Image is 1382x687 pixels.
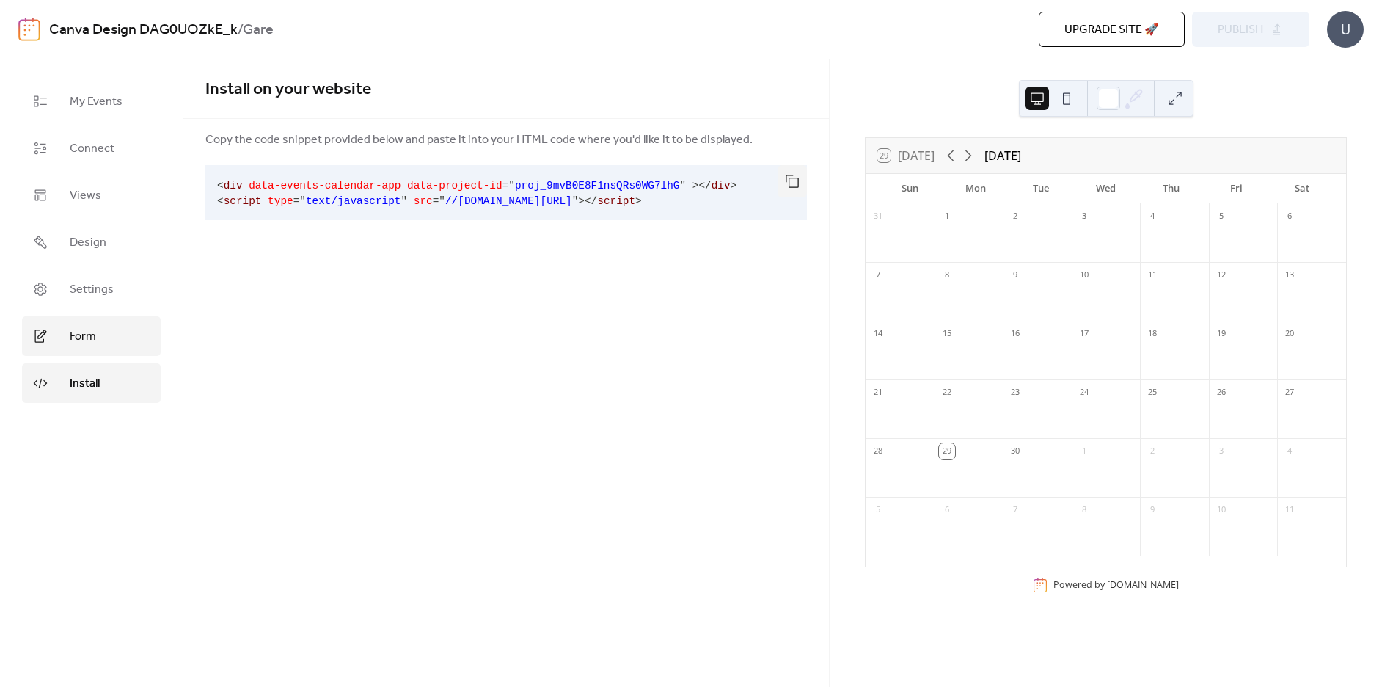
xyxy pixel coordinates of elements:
img: logo [18,18,40,41]
div: 2 [1144,443,1160,459]
div: 8 [939,267,955,283]
span: > [635,195,642,207]
span: Form [70,328,96,346]
div: Wed [1073,174,1138,203]
div: 19 [1213,326,1229,342]
div: 9 [1144,502,1160,518]
div: 15 [939,326,955,342]
div: 1 [939,208,955,225]
span: src [414,195,433,207]
div: 27 [1282,385,1298,401]
div: 10 [1213,502,1229,518]
div: U [1327,11,1364,48]
div: 6 [939,502,955,518]
div: 4 [1282,443,1298,459]
div: 22 [939,385,955,401]
span: script [224,195,262,207]
a: [DOMAIN_NAME] [1107,578,1179,591]
div: 21 [870,385,886,401]
span: Settings [70,281,114,299]
div: 30 [1007,443,1023,459]
span: Design [70,234,106,252]
span: Install on your website [205,73,371,106]
div: 20 [1282,326,1298,342]
div: 29 [939,443,955,459]
a: Design [22,222,161,262]
div: 14 [870,326,886,342]
span: > [578,195,585,207]
span: " [508,180,515,192]
span: </ [698,180,711,192]
div: Fri [1204,174,1269,203]
span: Upgrade site 🚀 [1064,21,1159,39]
span: Connect [70,140,114,158]
span: " [299,195,306,207]
span: " [572,195,579,207]
span: type [268,195,293,207]
div: 23 [1007,385,1023,401]
div: 17 [1076,326,1092,342]
div: 5 [870,502,886,518]
b: Gare [243,16,274,44]
span: div [712,180,731,192]
span: div [224,180,243,192]
div: 11 [1282,502,1298,518]
div: 13 [1282,267,1298,283]
div: Tue [1008,174,1073,203]
a: Install [22,363,161,403]
span: Views [70,187,101,205]
div: 31 [870,208,886,225]
span: script [597,195,635,207]
span: </ [585,195,597,207]
div: 24 [1076,385,1092,401]
a: Form [22,316,161,356]
span: Copy the code snippet provided below and paste it into your HTML code where you'd like it to be d... [205,131,753,149]
button: Upgrade site 🚀 [1039,12,1185,47]
span: = [433,195,439,207]
span: > [731,180,737,192]
div: 3 [1213,443,1229,459]
div: 5 [1213,208,1229,225]
span: data-project-id [407,180,502,192]
div: 18 [1144,326,1160,342]
span: proj_9mvB0E8F1nsQRs0WG7lhG [515,180,680,192]
div: 1 [1076,443,1092,459]
div: 16 [1007,326,1023,342]
a: Settings [22,269,161,309]
span: Install [70,375,100,393]
a: Canva Design DAG0UOZkE_k [49,16,238,44]
div: Sun [877,174,943,203]
span: " [439,195,445,207]
div: 9 [1007,267,1023,283]
div: Powered by [1053,578,1179,591]
div: 10 [1076,267,1092,283]
div: 26 [1213,385,1229,401]
span: = [293,195,300,207]
div: 7 [1007,502,1023,518]
span: data-events-calendar-app [249,180,401,192]
span: < [217,195,224,207]
span: = [502,180,509,192]
div: 11 [1144,267,1160,283]
a: My Events [22,81,161,121]
div: 28 [870,443,886,459]
div: [DATE] [984,147,1021,164]
div: Mon [943,174,1008,203]
div: 8 [1076,502,1092,518]
div: 12 [1213,267,1229,283]
div: 6 [1282,208,1298,225]
span: " [679,180,686,192]
span: My Events [70,93,123,111]
div: 2 [1007,208,1023,225]
div: 3 [1076,208,1092,225]
span: text/javascript [306,195,401,207]
a: Views [22,175,161,215]
div: 4 [1144,208,1160,225]
div: 25 [1144,385,1160,401]
div: 7 [870,267,886,283]
div: Thu [1138,174,1204,203]
span: > [692,180,699,192]
a: Connect [22,128,161,168]
div: Sat [1269,174,1334,203]
b: / [238,16,243,44]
